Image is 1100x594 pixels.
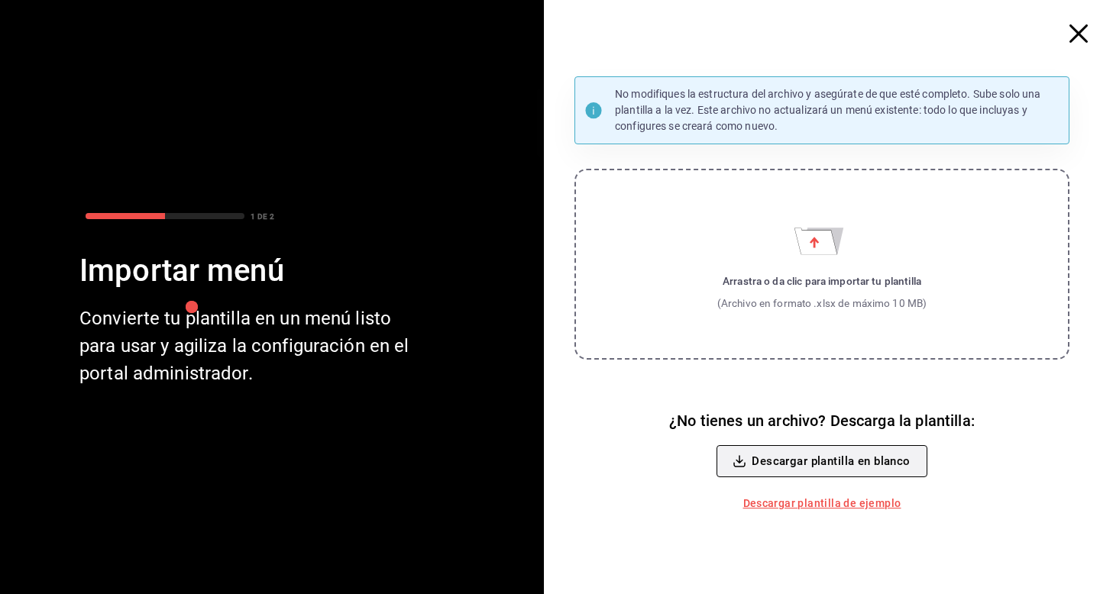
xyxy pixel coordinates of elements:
button: Descargar plantilla en blanco [717,445,927,477]
div: Arrastra o da clic para importar tu plantilla [717,273,927,289]
h6: ¿No tienes un archivo? Descarga la plantilla: [669,408,975,433]
div: Importar menú [79,250,422,292]
div: Convierte tu plantilla en un menú listo para usar y agiliza la configuración en el portal adminis... [79,305,422,387]
label: Importar menú [574,169,1069,360]
div: 1 DE 2 [251,211,274,222]
p: No modifiques la estructura del archivo y asegúrate de que esté completo. Sube solo una plantilla... [615,86,1060,134]
div: (Archivo en formato .xlsx de máximo 10 MB) [717,295,927,311]
a: Descargar plantilla de ejemplo [737,489,907,518]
